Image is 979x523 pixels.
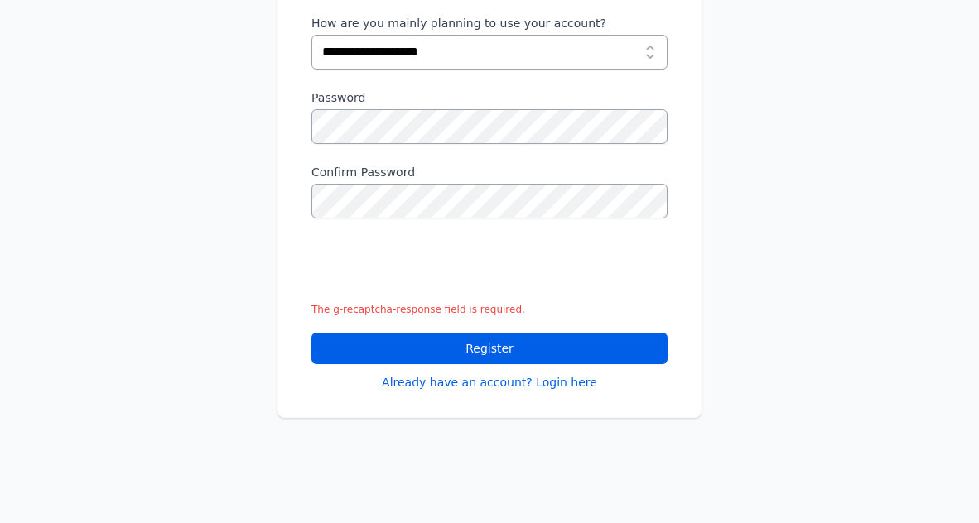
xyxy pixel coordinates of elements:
[311,89,668,106] label: Password
[382,374,597,391] a: Already have an account? Login here
[311,238,563,303] iframe: reCAPTCHA
[311,164,668,180] label: Confirm Password
[311,333,668,364] button: Register
[311,15,668,31] label: How are you mainly planning to use your account?
[311,303,668,316] div: The g-recaptcha-response field is required.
